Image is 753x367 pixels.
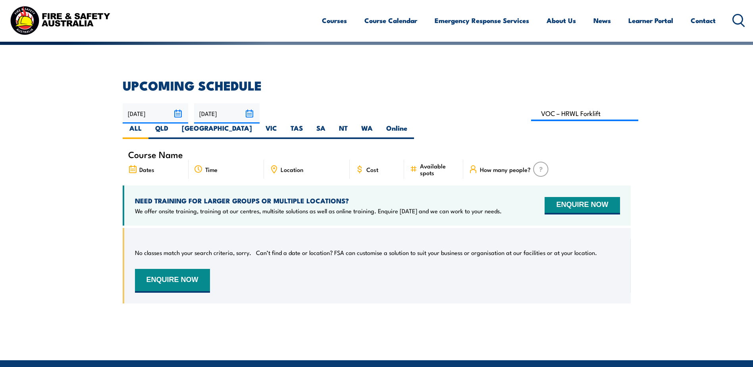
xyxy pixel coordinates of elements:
[691,10,716,31] a: Contact
[332,124,354,139] label: NT
[545,197,620,214] button: ENQUIRE NOW
[259,124,284,139] label: VIC
[123,103,188,124] input: From date
[175,124,259,139] label: [GEOGRAPHIC_DATA]
[281,166,303,173] span: Location
[256,249,597,257] p: Can’t find a date or location? FSA can customise a solution to suit your business or organisation...
[354,124,379,139] label: WA
[123,124,148,139] label: ALL
[135,249,251,257] p: No classes match your search criteria, sorry.
[135,196,502,205] h4: NEED TRAINING FOR LARGER GROUPS OR MULTIPLE LOCATIONS?
[194,103,260,124] input: To date
[322,10,347,31] a: Courses
[205,166,218,173] span: Time
[148,124,175,139] label: QLD
[135,207,502,215] p: We offer onsite training, training at our centres, multisite solutions as well as online training...
[435,10,529,31] a: Emergency Response Services
[480,166,531,173] span: How many people?
[284,124,310,139] label: TAS
[547,10,576,31] a: About Us
[128,151,183,158] span: Course Name
[531,106,639,121] input: Search Course
[139,166,154,173] span: Dates
[135,269,210,293] button: ENQUIRE NOW
[379,124,414,139] label: Online
[364,10,417,31] a: Course Calendar
[593,10,611,31] a: News
[366,166,378,173] span: Cost
[420,162,458,176] span: Available spots
[123,79,631,91] h2: UPCOMING SCHEDULE
[628,10,673,31] a: Learner Portal
[310,124,332,139] label: SA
